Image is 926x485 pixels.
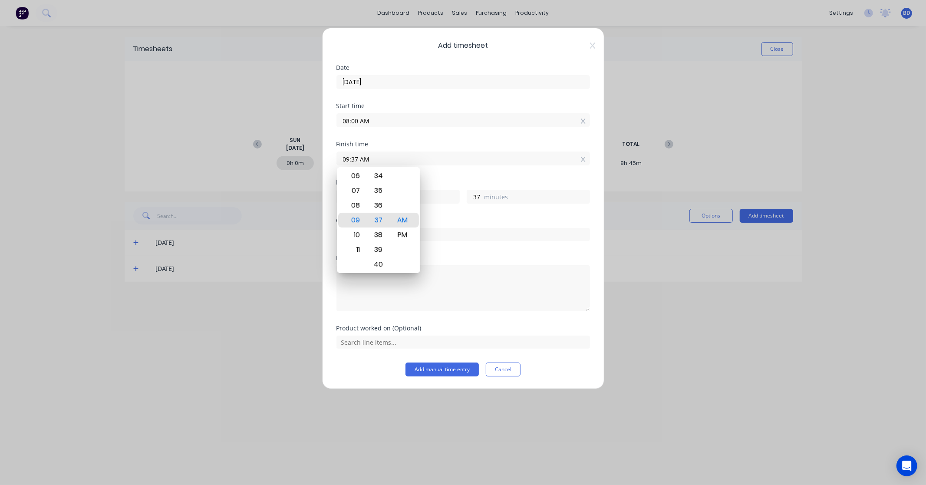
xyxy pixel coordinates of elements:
label: minutes [484,192,590,203]
div: 36 [368,198,389,213]
div: Open Intercom Messenger [896,455,917,476]
div: 38 [368,228,389,242]
div: PM [392,228,413,242]
div: 40 [368,257,389,272]
input: Search line items... [336,336,590,349]
div: Start time [336,103,590,109]
div: Minute [366,167,390,273]
span: Add timesheet [336,40,590,51]
div: Notes [336,255,590,261]
div: 35 [368,183,389,198]
div: Product worked on (Optional) [336,325,590,331]
div: Finish time [336,141,590,147]
div: Hour [343,167,366,273]
div: Order # [336,218,590,224]
input: 0 [467,190,482,203]
button: Cancel [486,363,521,376]
div: AM [392,213,413,228]
div: 07 [344,183,365,198]
div: 10 [344,228,365,242]
div: 39 [368,242,389,257]
div: 06 [344,168,365,183]
input: Search order number... [336,228,590,241]
div: Date [336,65,590,71]
div: 37 [368,213,389,228]
div: Hours worked [336,179,590,185]
div: 34 [368,168,389,183]
div: 09 [344,213,365,228]
button: Add manual time entry [405,363,479,376]
div: 11 [344,242,365,257]
div: 08 [344,198,365,213]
